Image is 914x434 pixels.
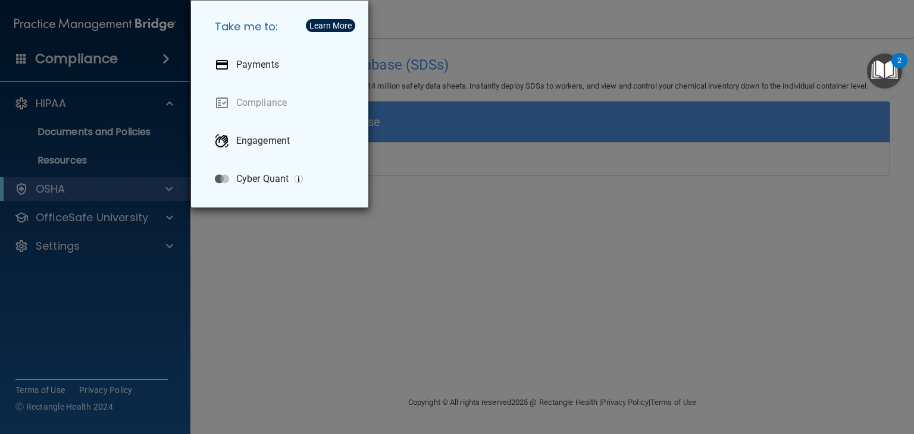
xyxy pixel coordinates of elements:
[897,61,902,76] div: 2
[205,162,359,196] a: Cyber Quant
[205,124,359,158] a: Engagement
[205,48,359,81] a: Payments
[236,59,279,71] p: Payments
[306,19,355,32] button: Learn More
[867,54,902,89] button: Open Resource Center, 2 new notifications
[236,173,289,185] p: Cyber Quant
[309,21,352,30] div: Learn More
[236,135,290,147] p: Engagement
[205,10,359,43] h5: Take me to:
[205,86,359,119] a: Compliance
